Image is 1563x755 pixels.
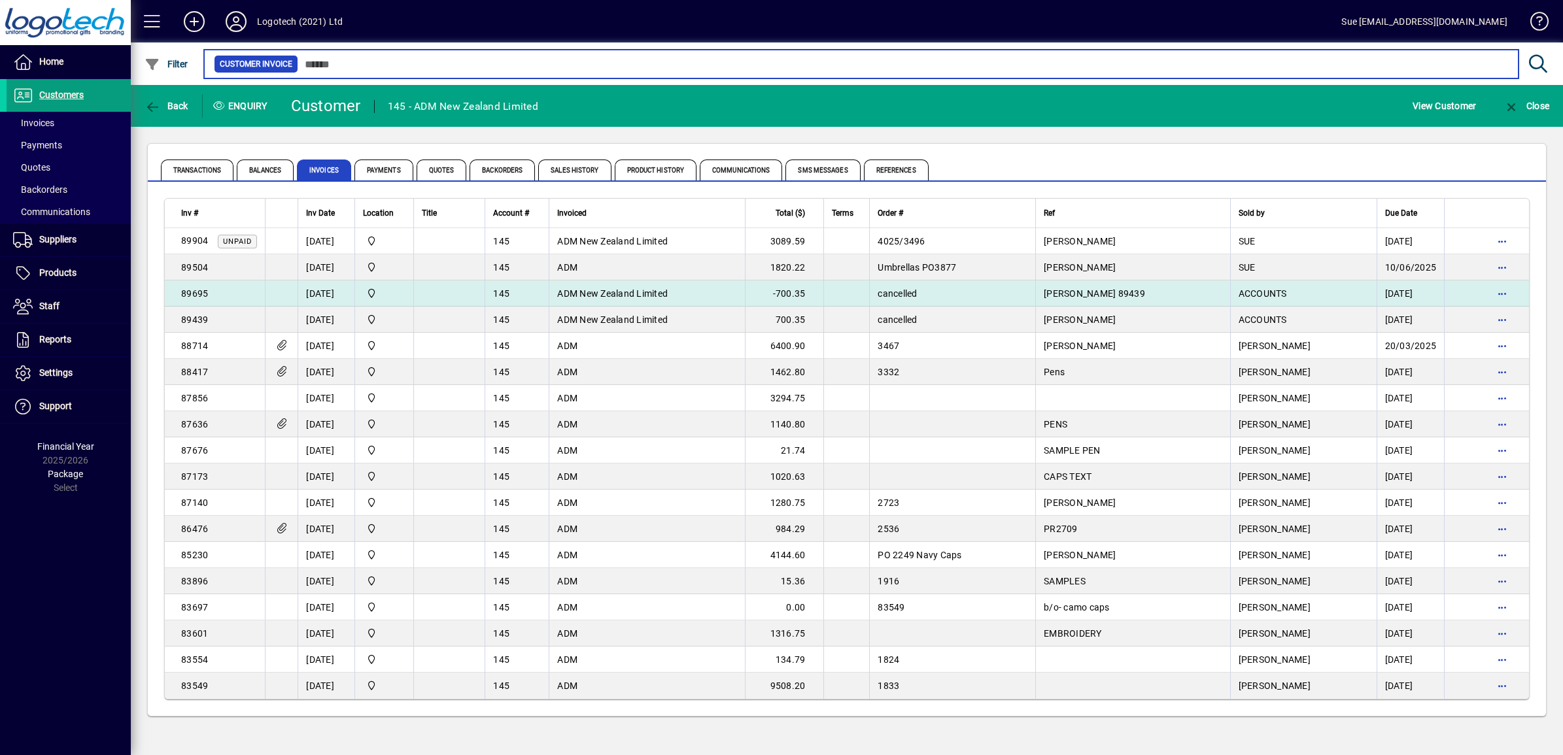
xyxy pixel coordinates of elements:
[493,314,509,325] span: 145
[878,206,903,220] span: Order #
[39,234,77,244] span: Suppliers
[298,463,354,490] td: [DATE]
[363,312,405,327] span: Central
[141,94,192,118] button: Back
[1377,385,1445,411] td: [DATE]
[745,516,823,542] td: 984.29
[1492,492,1513,513] button: More options
[745,542,823,568] td: 4144.60
[181,654,208,665] span: 83554
[878,497,899,508] span: 2723
[1520,3,1547,45] a: Knowledge Base
[878,367,899,377] span: 3332
[1044,262,1116,273] span: [PERSON_NAME]
[1044,550,1116,560] span: [PERSON_NAME]
[1341,11,1507,32] div: Sue [EMAIL_ADDRESS][DOMAIN_NAME]
[298,594,354,620] td: [DATE]
[1044,628,1102,639] span: EMBROIDERY
[1385,206,1437,220] div: Due Date
[220,58,292,71] span: Customer Invoice
[1044,471,1091,482] span: CAPS TEXT
[1044,576,1086,586] span: SAMPLES
[13,162,50,173] span: Quotes
[557,602,577,612] span: ADM
[1409,94,1479,118] button: View Customer
[1239,602,1311,612] span: [PERSON_NAME]
[363,260,405,275] span: Central
[1377,542,1445,568] td: [DATE]
[131,94,203,118] app-page-header-button: Back
[39,301,60,311] span: Staff
[298,437,354,463] td: [DATE]
[493,680,509,691] span: 145
[7,201,131,223] a: Communications
[878,680,899,691] span: 1833
[1492,414,1513,435] button: More options
[181,314,208,325] span: 89439
[39,56,63,67] span: Home
[298,516,354,542] td: [DATE]
[1492,597,1513,618] button: More options
[181,550,208,560] span: 85230
[1239,288,1287,299] span: ACCOUNTS
[7,112,131,134] a: Invoices
[1239,393,1311,403] span: [PERSON_NAME]
[1385,206,1417,220] span: Due Date
[1044,314,1116,325] span: [PERSON_NAME]
[557,288,668,299] span: ADM New Zealand Limited
[257,11,343,32] div: Logotech (2021) Ltd
[298,568,354,594] td: [DATE]
[363,495,405,510] span: Central
[864,159,929,180] span: References
[557,576,577,586] span: ADM
[493,628,509,639] span: 145
[745,620,823,646] td: 1316.75
[1044,341,1116,351] span: [PERSON_NAME]
[745,568,823,594] td: 15.36
[363,391,405,405] span: Central
[1377,490,1445,516] td: [DATE]
[363,600,405,614] span: Central
[878,550,961,560] span: PO 2249 Navy Caps
[141,52,192,76] button: Filter
[39,367,73,378] span: Settings
[306,206,347,220] div: Inv Date
[422,206,477,220] div: Title
[203,95,281,116] div: Enquiry
[7,178,131,201] a: Backorders
[298,490,354,516] td: [DATE]
[1377,437,1445,463] td: [DATE]
[745,490,823,516] td: 1280.75
[1492,649,1513,670] button: More options
[493,471,509,482] span: 145
[181,262,208,273] span: 89504
[878,341,899,351] span: 3467
[298,307,354,333] td: [DATE]
[745,307,823,333] td: 700.35
[7,224,131,256] a: Suppliers
[1492,440,1513,461] button: More options
[753,206,817,220] div: Total ($)
[7,156,131,178] a: Quotes
[493,419,509,429] span: 145
[181,235,208,246] span: 89904
[298,280,354,307] td: [DATE]
[363,679,405,693] span: Central
[1503,101,1549,111] span: Close
[417,159,467,180] span: Quotes
[1044,367,1065,377] span: Pens
[1492,257,1513,278] button: More options
[745,646,823,673] td: 134.79
[13,118,54,128] span: Invoices
[1377,646,1445,673] td: [DATE]
[181,628,208,639] span: 83601
[1044,445,1101,456] span: SAMPLE PEN
[493,497,509,508] span: 145
[1492,623,1513,644] button: More options
[493,602,509,612] span: 145
[181,576,208,586] span: 83896
[878,262,956,273] span: Umbrellas PO3877
[1492,545,1513,565] button: More options
[1239,262,1256,273] span: SUE
[1377,568,1445,594] td: [DATE]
